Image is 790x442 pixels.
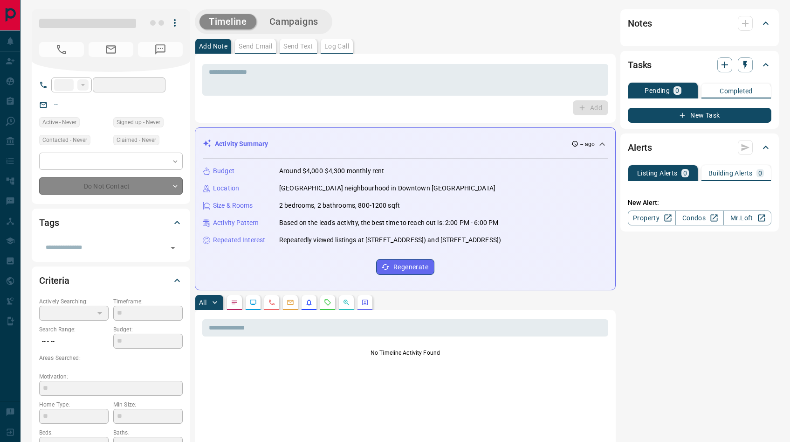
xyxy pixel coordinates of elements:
span: Claimed - Never [117,135,156,145]
div: Tasks [628,54,771,76]
p: Motivation: [39,372,183,381]
div: Notes [628,12,771,35]
svg: Agent Actions [361,299,369,306]
div: Do Not Contact [39,177,183,195]
svg: Opportunities [343,299,350,306]
span: Contacted - Never [42,135,87,145]
p: Listing Alerts [637,170,678,176]
span: No Email [89,42,133,57]
svg: Requests [324,299,331,306]
button: New Task [628,108,771,123]
a: Condos [675,210,723,225]
p: Actively Searching: [39,297,109,306]
p: Home Type: [39,400,109,409]
p: 2 bedrooms, 2 bathrooms, 800-1200 sqft [279,201,400,210]
button: Regenerate [376,259,434,275]
p: Timeframe: [113,297,183,306]
p: -- ago [580,140,595,148]
button: Campaigns [260,14,328,29]
a: -- [54,101,58,108]
p: Repeated Interest [213,235,265,245]
svg: Lead Browsing Activity [249,299,257,306]
p: 0 [683,170,687,176]
p: Budget: [113,325,183,334]
p: No Timeline Activity Found [202,349,608,357]
span: No Number [39,42,84,57]
div: Tags [39,211,183,234]
h2: Tags [39,215,59,230]
p: Budget [213,166,234,176]
p: [GEOGRAPHIC_DATA] neighbourhood in Downtown [GEOGRAPHIC_DATA] [279,183,495,193]
p: Location [213,183,239,193]
p: Min Size: [113,400,183,409]
svg: Notes [231,299,238,306]
p: Building Alerts [708,170,753,176]
h2: Criteria [39,273,69,288]
p: -- - -- [39,334,109,349]
span: Signed up - Never [117,118,160,127]
p: All [199,299,206,306]
p: Beds: [39,428,109,437]
svg: Calls [268,299,275,306]
p: New Alert: [628,198,771,208]
p: Based on the lead's activity, the best time to reach out is: 2:00 PM - 6:00 PM [279,218,498,228]
h2: Notes [628,16,652,31]
div: Alerts [628,136,771,159]
p: Areas Searched: [39,354,183,362]
p: Around $4,000-$4,300 monthly rent [279,166,384,176]
p: Completed [720,88,753,94]
h2: Tasks [628,57,652,72]
div: Activity Summary-- ago [203,135,608,153]
button: Open [166,241,179,254]
span: No Number [138,42,183,57]
a: Mr.Loft [723,210,771,225]
p: 0 [758,170,762,176]
p: 0 [675,87,679,94]
p: Activity Summary [215,139,268,149]
p: Repeatedly viewed listings at [STREET_ADDRESS]) and [STREET_ADDRESS]) [279,235,501,245]
p: Search Range: [39,325,109,334]
span: Active - Never [42,118,76,127]
a: Property [628,210,676,225]
div: Criteria [39,269,183,292]
p: Baths: [113,428,183,437]
p: Activity Pattern [213,218,259,228]
button: Timeline [199,14,256,29]
p: Add Note [199,43,227,49]
h2: Alerts [628,140,652,155]
p: Pending [645,87,670,94]
svg: Listing Alerts [305,299,313,306]
svg: Emails [287,299,294,306]
p: Size & Rooms [213,201,253,210]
